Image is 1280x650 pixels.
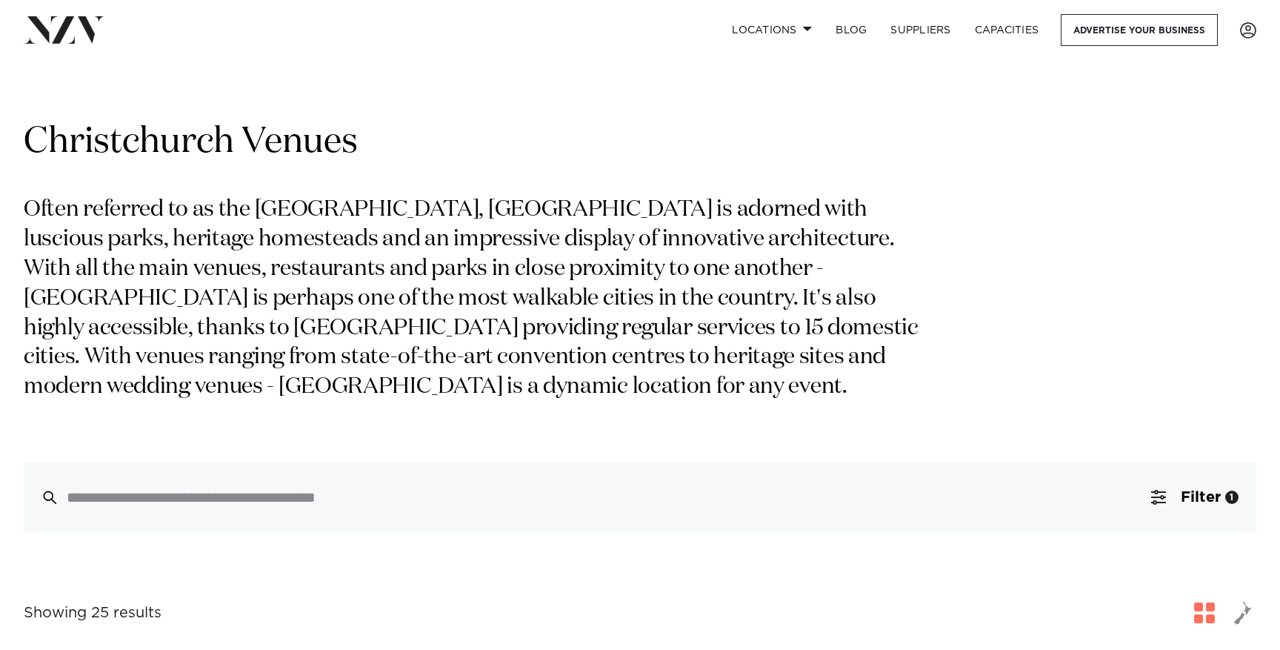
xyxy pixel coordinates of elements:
[1061,14,1218,46] a: Advertise your business
[24,16,104,43] img: nzv-logo.png
[824,14,879,46] a: BLOG
[720,14,824,46] a: Locations
[24,602,161,625] div: Showing 25 results
[1181,490,1221,505] span: Filter
[963,14,1051,46] a: Capacities
[1133,462,1256,533] button: Filter1
[879,14,962,46] a: SUPPLIERS
[24,196,939,402] p: Often referred to as the [GEOGRAPHIC_DATA], [GEOGRAPHIC_DATA] is adorned with luscious parks, her...
[1225,491,1239,504] div: 1
[24,119,1256,166] h1: Christchurch Venues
